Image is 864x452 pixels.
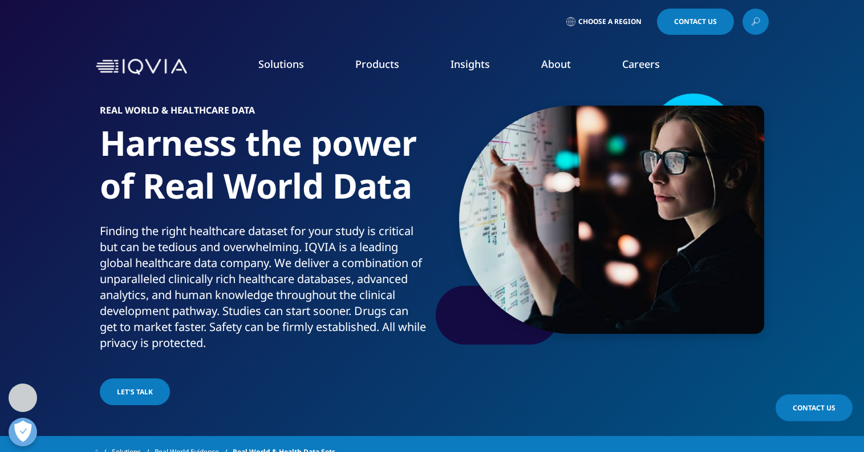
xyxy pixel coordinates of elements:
button: Open Preferences [9,418,37,446]
h6: Real World & Healthcare Data [100,106,428,122]
img: IQVIA Healthcare Information Technology and Pharma Clinical Research Company [96,59,187,75]
span: Let's Talk [117,387,153,397]
span: Contact Us [674,18,717,25]
nav: Primary [192,40,769,94]
a: Contact Us [657,9,734,35]
h1: Harness the power of Real World Data [100,122,428,223]
a: Careers [622,57,660,71]
a: Insights [451,57,490,71]
a: Products [355,57,399,71]
a: Contact Us [776,394,853,421]
a: Let's Talk [100,378,170,405]
span: Contact Us [793,403,835,413]
a: Solutions [258,57,304,71]
a: About [541,57,571,71]
p: Finding the right healthcare dataset for your study is critical but can be tedious and overwhelmi... [100,223,428,358]
span: Choose a Region [578,17,642,26]
img: 2054_young-woman-touching-big-digital-monitor.jpg [459,106,764,334]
